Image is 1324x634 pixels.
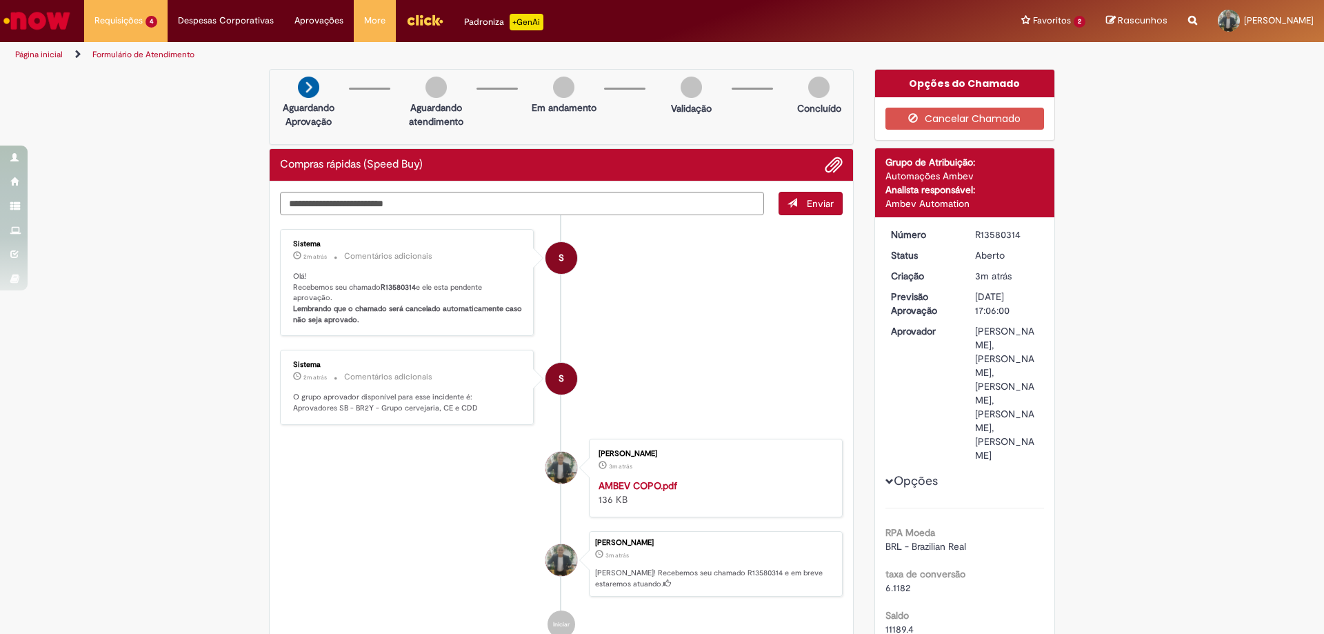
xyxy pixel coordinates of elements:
div: System [545,363,577,395]
div: Analista responsável: [885,183,1045,197]
a: Rascunhos [1106,14,1167,28]
dt: Aprovador [881,324,965,338]
b: taxa de conversão [885,568,965,580]
div: Sistema [293,361,523,369]
div: Sistema [293,240,523,248]
b: Lembrando que o chamado será cancelado automaticamente caso não seja aprovado. [293,304,524,325]
dt: Previsão Aprovação [881,290,965,317]
img: ServiceNow [1,7,72,34]
p: +GenAi [510,14,543,30]
span: Despesas Corporativas [178,14,274,28]
img: click_logo_yellow_360x200.png [406,10,443,30]
b: R13580314 [381,282,416,293]
p: Aguardando Aprovação [275,101,342,128]
div: System [545,242,577,274]
dt: Criação [881,269,965,283]
img: arrow-next.png [298,77,319,98]
b: RPA Moeda [885,526,935,539]
time: 30/09/2025 10:06:00 [605,551,629,559]
textarea: Digite sua mensagem aqui... [280,192,764,215]
dt: Número [881,228,965,241]
div: [PERSON_NAME], [PERSON_NAME], [PERSON_NAME], [PERSON_NAME], [PERSON_NAME] [975,324,1039,462]
div: Grupo de Atribuição: [885,155,1045,169]
a: Página inicial [15,49,63,60]
div: Ambev Automation [885,197,1045,210]
div: Aberto [975,248,1039,262]
small: Comentários adicionais [344,250,432,262]
div: 136 KB [599,479,828,506]
time: 30/09/2025 10:06:09 [303,373,327,382]
span: 3m atrás [605,551,629,559]
time: 30/09/2025 10:05:48 [609,462,632,470]
span: 2m atrás [303,252,327,261]
a: Formulário de Atendimento [92,49,194,60]
div: R13580314 [975,228,1039,241]
p: Concluído [797,101,841,115]
span: More [364,14,385,28]
span: 4 [146,16,157,28]
span: Requisições [94,14,143,28]
b: Saldo [885,609,909,622]
img: img-circle-grey.png [425,77,447,98]
div: Rogerio Martins Dos Santos [545,452,577,484]
button: Enviar [779,192,843,215]
small: Comentários adicionais [344,371,432,383]
button: Cancelar Chamado [885,108,1045,130]
dt: Status [881,248,965,262]
span: S [559,241,564,275]
h2: Compras rápidas (Speed Buy) Histórico de tíquete [280,159,423,171]
p: O grupo aprovador disponível para esse incidente é: Aprovadores SB - BR2Y - Grupo cervejaria, CE ... [293,392,523,413]
img: img-circle-grey.png [808,77,830,98]
li: Rogerio Martins Dos Santos [280,531,843,597]
div: [DATE] 17:06:00 [975,290,1039,317]
span: Enviar [807,197,834,210]
div: [PERSON_NAME] [599,450,828,458]
span: 3m atrás [609,462,632,470]
div: 30/09/2025 10:06:00 [975,269,1039,283]
p: Aguardando atendimento [403,101,470,128]
div: Automações Ambev [885,169,1045,183]
span: BRL - Brazilian Real [885,540,966,553]
button: Adicionar anexos [825,156,843,174]
span: Favoritos [1033,14,1071,28]
div: [PERSON_NAME] [595,539,835,547]
img: img-circle-grey.png [681,77,702,98]
ul: Trilhas de página [10,42,872,68]
div: Opções do Chamado [875,70,1055,97]
span: Aprovações [294,14,343,28]
span: [PERSON_NAME] [1244,14,1314,26]
p: [PERSON_NAME]! Recebemos seu chamado R13580314 e em breve estaremos atuando. [595,568,835,589]
span: 2m atrás [303,373,327,382]
span: 2 [1074,16,1085,28]
div: Rogerio Martins Dos Santos [545,544,577,576]
span: Rascunhos [1118,14,1167,27]
p: Validação [671,101,712,115]
img: img-circle-grey.png [553,77,574,98]
span: 6.1182 [885,582,910,594]
p: Olá! Recebemos seu chamado e ele esta pendente aprovação. [293,271,523,326]
p: Em andamento [532,101,596,115]
span: 3m atrás [975,270,1012,282]
span: S [559,362,564,395]
time: 30/09/2025 10:06:14 [303,252,327,261]
a: AMBEV COPO.pdf [599,479,677,492]
div: Padroniza [464,14,543,30]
